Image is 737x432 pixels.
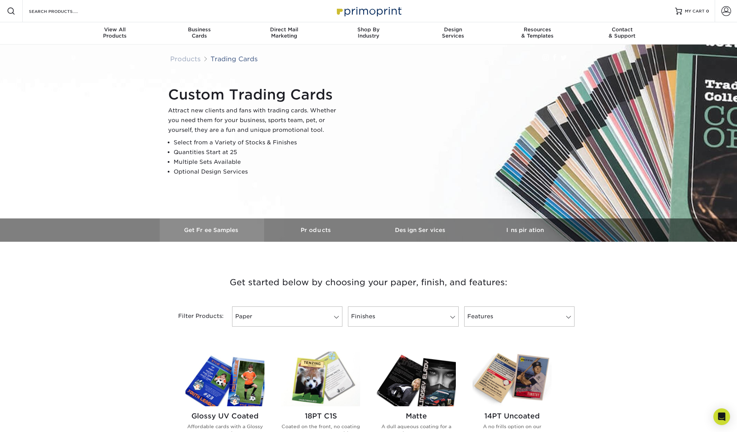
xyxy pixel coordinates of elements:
span: Contact [580,26,664,33]
h3: Get started below by choosing your paper, finish, and features: [165,267,572,298]
div: Open Intercom Messenger [713,408,730,425]
a: Resources& Templates [495,22,580,45]
a: Paper [232,306,342,327]
a: Finishes [348,306,458,327]
a: Get Free Samples [160,218,264,242]
img: Glossy UV Coated Trading Cards [185,352,264,406]
a: BusinessCards [157,22,242,45]
img: Primoprint [334,3,403,18]
div: & Support [580,26,664,39]
span: MY CART [685,8,705,14]
a: Shop ByIndustry [326,22,411,45]
p: Attract new clients and fans with trading cards. Whether you need them for your business, sports ... [168,106,342,135]
h2: Matte [377,412,456,420]
input: SEARCH PRODUCTS..... [28,7,96,15]
a: Direct MailMarketing [242,22,326,45]
a: Features [464,306,574,327]
div: Products [73,26,157,39]
div: & Templates [495,26,580,39]
div: Filter Products: [160,306,229,327]
span: 0 [706,9,709,14]
h3: Products [264,227,368,233]
img: 14PT Uncoated Trading Cards [473,352,552,406]
li: Optional Design Services [174,167,342,177]
h3: Design Services [368,227,473,233]
div: Services [411,26,495,39]
span: Business [157,26,242,33]
a: Trading Cards [211,55,258,63]
a: View AllProducts [73,22,157,45]
div: Marketing [242,26,326,39]
img: 18PT C1S Trading Cards [281,352,360,406]
a: Products [170,55,201,63]
span: Shop By [326,26,411,33]
div: Industry [326,26,411,39]
h3: Inspiration [473,227,577,233]
a: Design Services [368,218,473,242]
h2: 14PT Uncoated [473,412,552,420]
h3: Get Free Samples [160,227,264,233]
div: Cards [157,26,242,39]
span: Direct Mail [242,26,326,33]
h2: 18PT C1S [281,412,360,420]
h1: Custom Trading Cards [168,86,342,103]
a: Inspiration [473,218,577,242]
img: Matte Trading Cards [377,352,456,406]
a: DesignServices [411,22,495,45]
span: Resources [495,26,580,33]
a: Products [264,218,368,242]
a: Contact& Support [580,22,664,45]
li: Multiple Sets Available [174,157,342,167]
li: Quantities Start at 25 [174,147,342,157]
span: View All [73,26,157,33]
span: Design [411,26,495,33]
h2: Glossy UV Coated [185,412,264,420]
li: Select from a Variety of Stocks & Finishes [174,138,342,147]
